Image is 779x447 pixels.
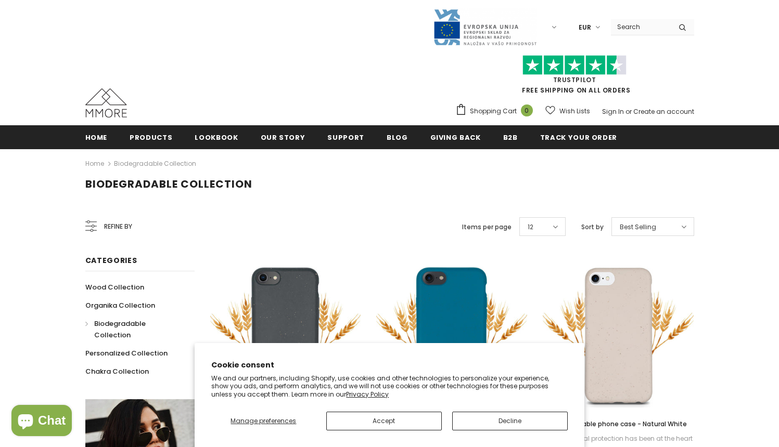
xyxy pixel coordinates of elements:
[327,125,364,149] a: support
[85,282,144,292] span: Wood Collection
[104,221,132,232] span: Refine by
[528,222,533,232] span: 12
[503,133,518,142] span: B2B
[620,222,656,232] span: Best Selling
[387,133,408,142] span: Blog
[85,366,149,376] span: Chakra Collection
[581,222,604,232] label: Sort by
[85,177,252,191] span: Biodegradable Collection
[85,255,137,266] span: Categories
[433,22,537,31] a: Javni Razpis
[85,157,104,170] a: Home
[430,133,481,142] span: Giving back
[452,412,568,430] button: Decline
[85,344,168,362] a: Personalized Collection
[540,125,617,149] a: Track your order
[261,133,305,142] span: Our Story
[85,314,183,344] a: Biodegradable Collection
[455,103,538,119] a: Shopping Cart 0
[462,222,512,232] label: Items per page
[85,300,155,310] span: Organika Collection
[430,125,481,149] a: Giving back
[540,133,617,142] span: Track your order
[211,360,568,371] h2: Cookie consent
[130,125,172,149] a: Products
[211,374,568,399] p: We and our partners, including Shopify, use cookies and other technologies to personalize your ex...
[602,107,624,116] a: Sign In
[545,102,590,120] a: Wish Lists
[85,362,149,380] a: Chakra Collection
[114,159,196,168] a: Biodegradable Collection
[231,416,296,425] span: Manage preferences
[522,55,627,75] img: Trust Pilot Stars
[633,107,694,116] a: Create an account
[455,60,694,95] span: FREE SHIPPING ON ALL ORDERS
[387,125,408,149] a: Blog
[346,390,389,399] a: Privacy Policy
[559,106,590,116] span: Wish Lists
[130,133,172,142] span: Products
[543,418,694,430] a: Biodegradable phone case - Natural White
[521,104,533,116] span: 0
[503,125,518,149] a: B2B
[261,125,305,149] a: Our Story
[470,106,517,116] span: Shopping Cart
[579,22,591,33] span: EUR
[8,405,75,439] inbox-online-store-chat: Shopify online store chat
[85,348,168,358] span: Personalized Collection
[85,278,144,296] a: Wood Collection
[611,19,671,34] input: Search Site
[211,412,315,430] button: Manage preferences
[326,412,442,430] button: Accept
[433,8,537,46] img: Javni Razpis
[85,133,108,142] span: Home
[625,107,632,116] span: or
[85,296,155,314] a: Organika Collection
[94,319,146,340] span: Biodegradable Collection
[85,88,127,117] img: MMORE Cases
[195,133,238,142] span: Lookbook
[85,125,108,149] a: Home
[550,419,687,428] span: Biodegradable phone case - Natural White
[327,133,364,142] span: support
[553,75,596,84] a: Trustpilot
[195,125,238,149] a: Lookbook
